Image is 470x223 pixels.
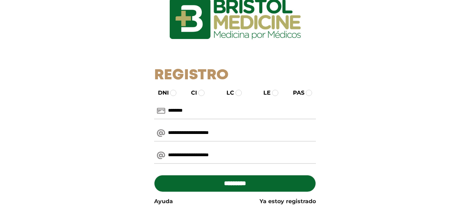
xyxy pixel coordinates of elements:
[152,89,169,97] label: DNI
[185,89,197,97] label: CI
[220,89,234,97] label: LC
[287,89,304,97] label: PAS
[154,67,316,84] h1: Registro
[154,197,173,206] a: Ayuda
[260,197,316,206] a: Ya estoy registrado
[257,89,271,97] label: LE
